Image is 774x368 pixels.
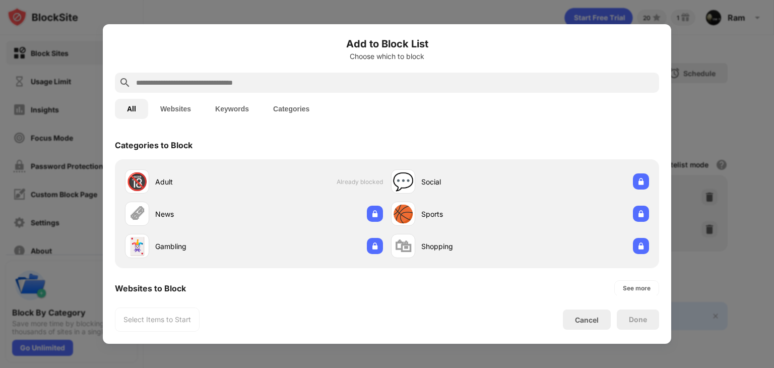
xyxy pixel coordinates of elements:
[395,236,412,257] div: 🛍
[115,140,192,150] div: Categories to Block
[421,241,520,252] div: Shopping
[115,36,659,51] h6: Add to Block List
[337,178,383,186] span: Already blocked
[148,99,203,119] button: Websites
[115,52,659,60] div: Choose which to block
[155,176,254,187] div: Adult
[115,283,186,293] div: Websites to Block
[393,171,414,192] div: 💬
[203,99,261,119] button: Keywords
[155,241,254,252] div: Gambling
[261,99,321,119] button: Categories
[421,209,520,219] div: Sports
[119,77,131,89] img: search.svg
[575,316,599,324] div: Cancel
[126,171,148,192] div: 🔞
[155,209,254,219] div: News
[128,204,146,224] div: 🗞
[421,176,520,187] div: Social
[123,315,191,325] div: Select Items to Start
[393,204,414,224] div: 🏀
[623,283,651,293] div: See more
[126,236,148,257] div: 🃏
[629,316,647,324] div: Done
[115,99,148,119] button: All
